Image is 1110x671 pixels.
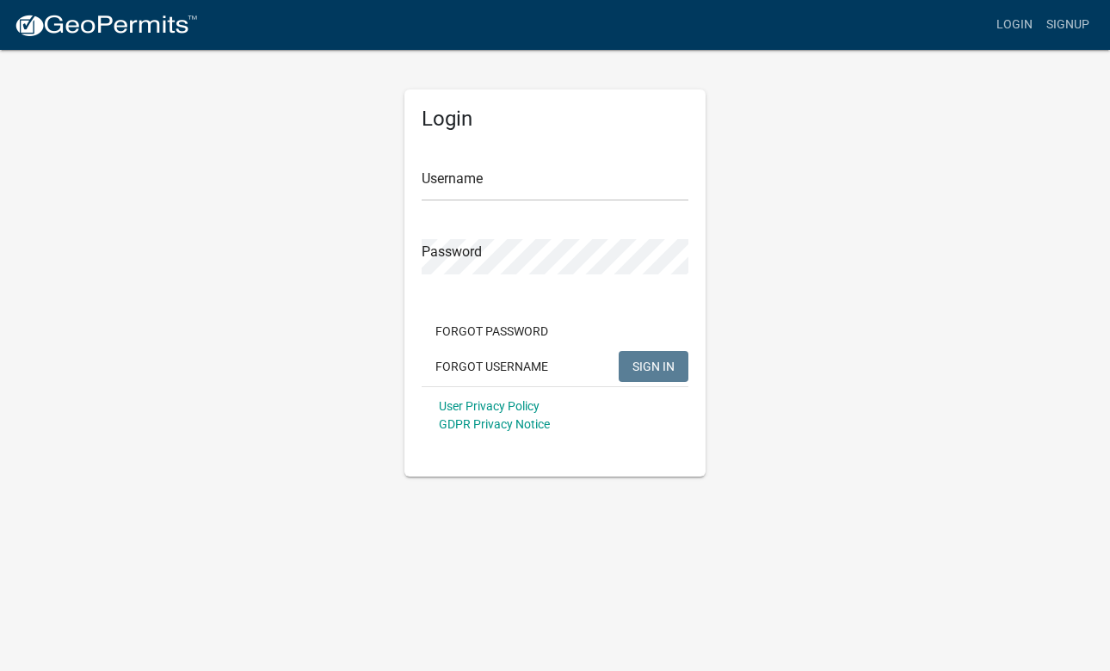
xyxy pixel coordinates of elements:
[439,399,540,413] a: User Privacy Policy
[632,359,675,372] span: SIGN IN
[1039,9,1096,41] a: Signup
[422,351,562,382] button: Forgot Username
[439,417,550,431] a: GDPR Privacy Notice
[422,107,688,132] h5: Login
[990,9,1039,41] a: Login
[619,351,688,382] button: SIGN IN
[422,316,562,347] button: Forgot Password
